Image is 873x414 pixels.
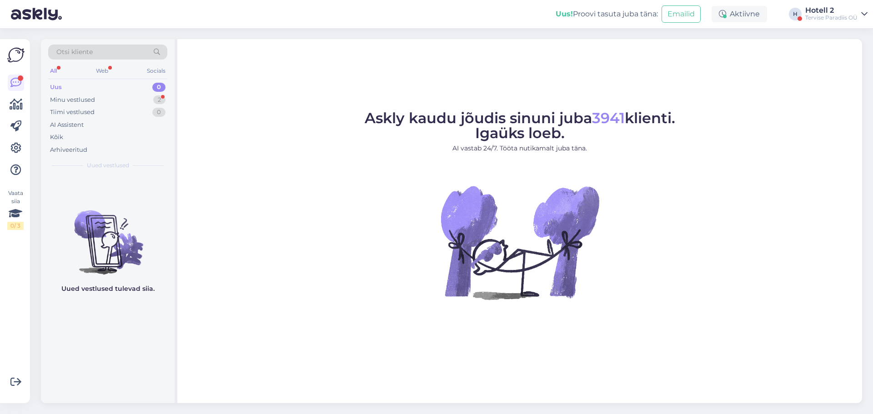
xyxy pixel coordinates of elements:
[50,95,95,105] div: Minu vestlused
[94,65,110,77] div: Web
[152,83,166,92] div: 0
[805,7,868,21] a: Hotell 2Tervise Paradiis OÜ
[438,160,602,324] img: No Chat active
[7,46,25,64] img: Askly Logo
[61,284,155,294] p: Uued vestlused tulevad siia.
[7,189,24,230] div: Vaata siia
[56,47,93,57] span: Otsi kliente
[805,14,858,21] div: Tervise Paradiis OÜ
[662,5,701,23] button: Emailid
[789,8,802,20] div: H
[50,108,95,117] div: Tiimi vestlused
[50,83,62,92] div: Uus
[556,9,658,20] div: Proovi tasuta juba täna:
[365,144,675,153] p: AI vastab 24/7. Tööta nutikamalt juba täna.
[152,108,166,117] div: 0
[7,222,24,230] div: 0 / 3
[87,161,129,170] span: Uued vestlused
[50,120,84,130] div: AI Assistent
[805,7,858,14] div: Hotell 2
[48,65,59,77] div: All
[592,109,625,127] span: 3941
[712,6,767,22] div: Aktiivne
[365,109,675,142] span: Askly kaudu jõudis sinuni juba klienti. Igaüks loeb.
[153,95,166,105] div: 2
[145,65,167,77] div: Socials
[50,145,87,155] div: Arhiveeritud
[50,133,63,142] div: Kõik
[41,194,175,276] img: No chats
[556,10,573,18] b: Uus!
